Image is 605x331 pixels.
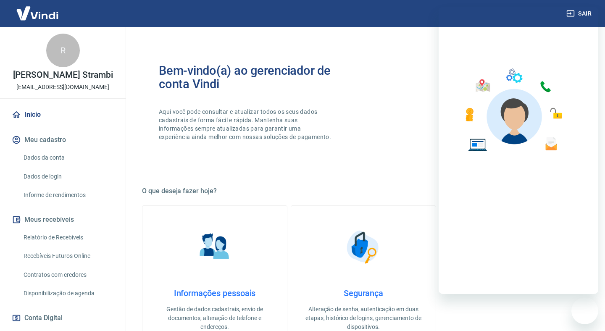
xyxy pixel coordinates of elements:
a: Relatório de Recebíveis [20,229,116,246]
a: Dados de login [20,168,116,185]
img: Informações pessoais [194,226,236,268]
iframe: Janela de mensagens [439,7,598,294]
a: Informe de rendimentos [20,187,116,204]
button: Meus recebíveis [10,210,116,229]
a: Contratos com credores [20,266,116,284]
div: R [46,34,80,67]
h5: O que deseja fazer hoje? [142,187,585,195]
a: Recebíveis Futuros Online [20,247,116,265]
img: Segurança [342,226,384,268]
p: [EMAIL_ADDRESS][DOMAIN_NAME] [16,83,109,92]
h4: Segurança [305,288,422,298]
p: [PERSON_NAME] Strambi [13,71,113,79]
p: Aqui você pode consultar e atualizar todos os seus dados cadastrais de forma fácil e rápida. Mant... [159,108,333,141]
button: Sair [565,6,595,21]
h4: Informações pessoais [156,288,274,298]
a: Dados da conta [20,149,116,166]
a: Início [10,105,116,124]
h2: Bem-vindo(a) ao gerenciador de conta Vindi [159,64,363,91]
a: Disponibilização de agenda [20,285,116,302]
iframe: Botão para abrir a janela de mensagens, conversa em andamento [571,297,598,324]
img: Vindi [10,0,65,26]
button: Conta Digital [10,309,116,327]
button: Meu cadastro [10,131,116,149]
